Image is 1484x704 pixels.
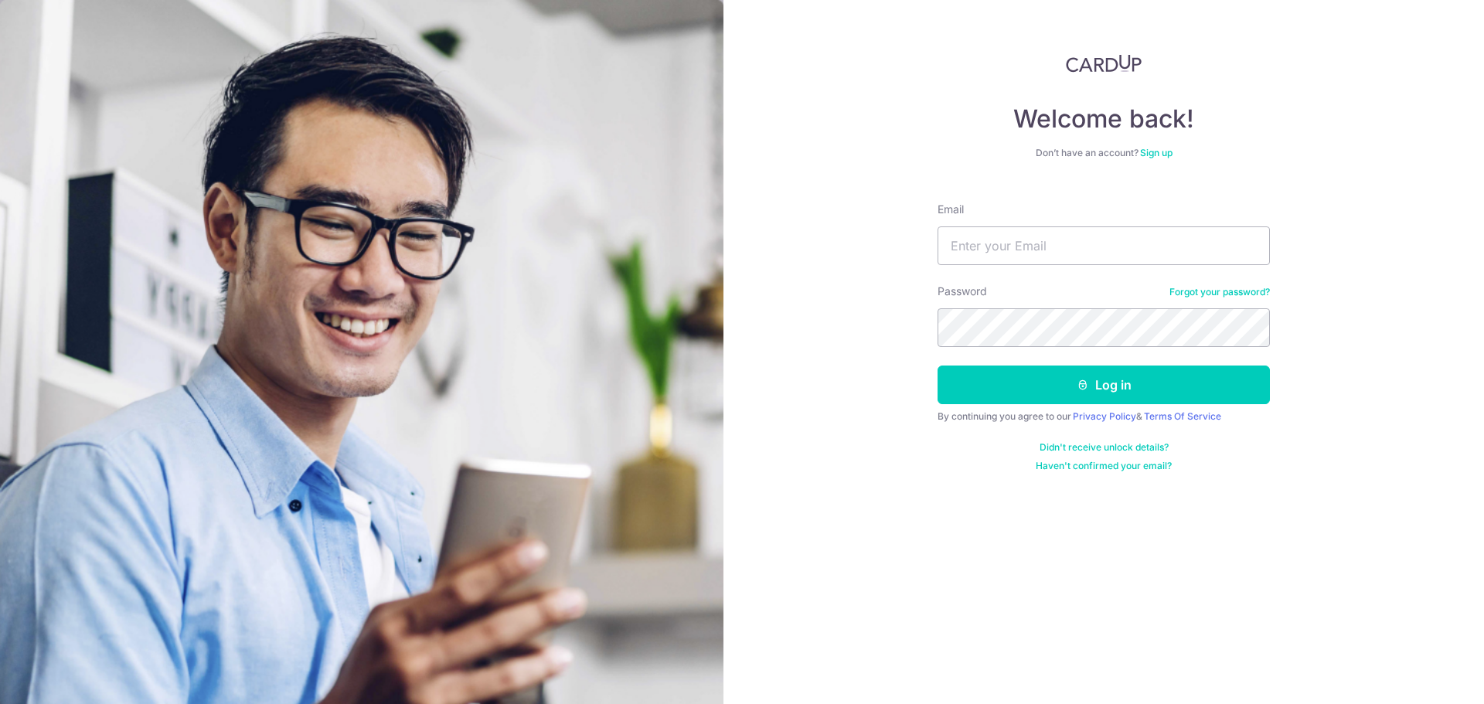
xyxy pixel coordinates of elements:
[938,226,1270,265] input: Enter your Email
[1140,147,1173,158] a: Sign up
[938,147,1270,159] div: Don’t have an account?
[1040,441,1169,454] a: Didn't receive unlock details?
[1169,286,1270,298] a: Forgot your password?
[1066,54,1142,73] img: CardUp Logo
[1036,460,1172,472] a: Haven't confirmed your email?
[938,202,964,217] label: Email
[1144,410,1221,422] a: Terms Of Service
[938,410,1270,423] div: By continuing you agree to our &
[1073,410,1136,422] a: Privacy Policy
[938,366,1270,404] button: Log in
[938,284,987,299] label: Password
[938,104,1270,134] h4: Welcome back!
